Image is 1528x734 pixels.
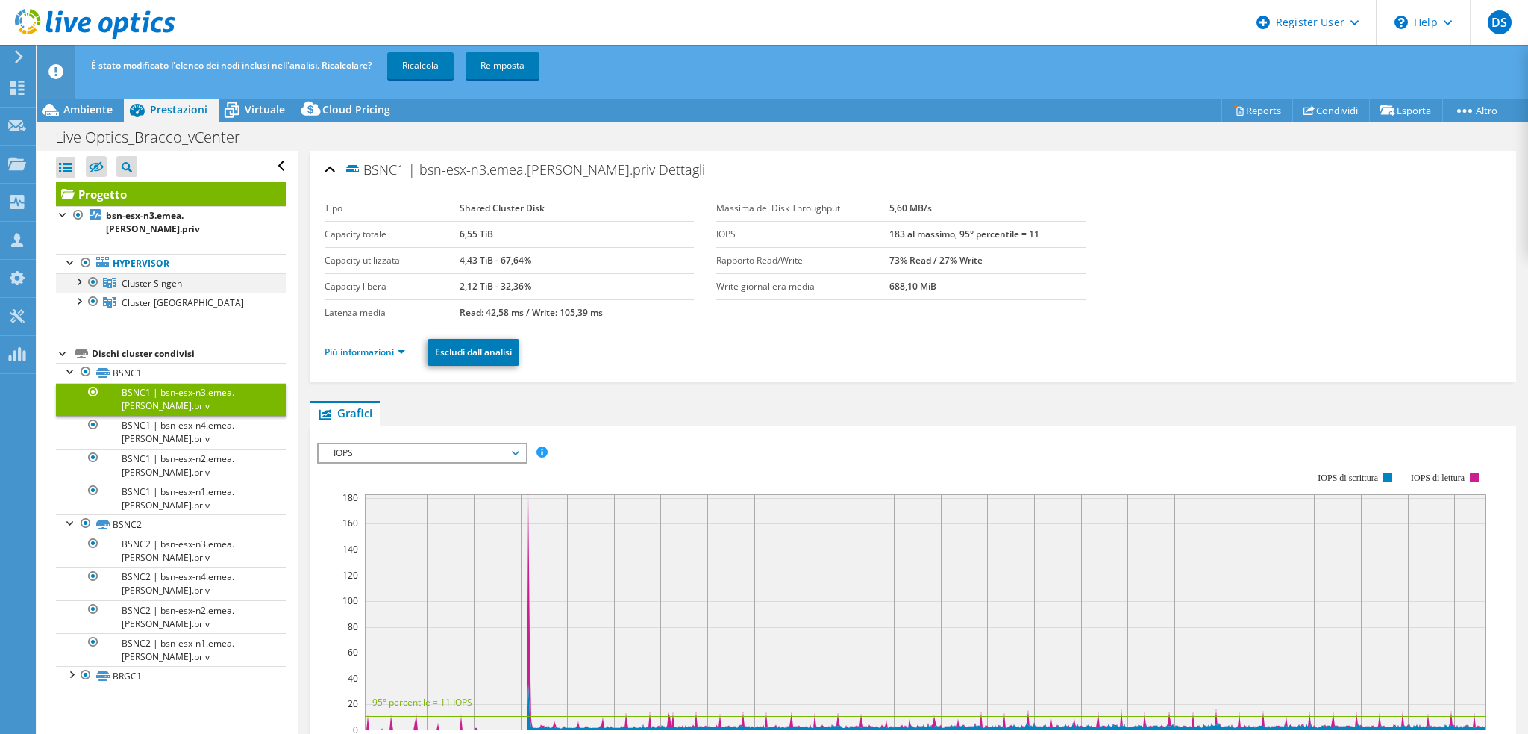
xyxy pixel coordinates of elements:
span: DS [1488,10,1512,34]
label: Capacity libera [325,279,460,294]
span: Cluster Singen [122,277,182,290]
a: Hypervisor [56,254,286,273]
label: Capacity totale [325,227,460,242]
b: 688,10 MiB [889,280,936,293]
text: 100 [342,594,358,607]
a: BSNC2 | bsn-esx-n4.emea.[PERSON_NAME].priv [56,567,286,600]
a: BSNC2 | bsn-esx-n2.emea.[PERSON_NAME].priv [56,600,286,633]
a: Più informazioni [325,346,405,358]
span: Dettagli [659,161,705,178]
a: BRGC1 [56,666,286,685]
svg: \n [1394,16,1408,29]
a: BSNC2 | bsn-esx-n1.emea.[PERSON_NAME].priv [56,633,286,666]
label: Rapporto Read/Write [716,253,889,268]
a: BSNC2 | bsn-esx-n3.emea.[PERSON_NAME].priv [56,535,286,567]
a: BSNC1 | bsn-esx-n2.emea.[PERSON_NAME].priv [56,449,286,482]
span: Prestazioni [150,102,207,116]
span: BSNC1 | bsn-esx-n3.emea.[PERSON_NAME].priv [344,161,655,178]
a: Esporta [1369,99,1443,122]
a: Reports [1221,99,1293,122]
text: 160 [342,517,358,529]
a: Ricalcola [387,52,454,79]
label: Capacity utilizzata [325,253,460,268]
b: Shared Cluster Disk [460,202,545,214]
a: BSNC2 [56,514,286,534]
h1: Live Optics_Bracco_vCenter [48,129,263,146]
label: IOPS [716,227,889,242]
a: Cluster Singen [56,273,286,293]
a: BSNC1 | bsn-esx-n4.emea.[PERSON_NAME].priv [56,416,286,449]
b: 6,55 TiB [460,228,493,240]
a: Cluster Geneva [56,293,286,312]
label: Write giornaliera media [716,279,889,294]
text: 60 [348,646,358,659]
a: Escludi dall'analisi [428,339,519,366]
text: 95° percentile = 11 IOPS [372,696,472,709]
label: Tipo [325,201,460,216]
text: 80 [348,621,358,633]
b: Read: 42,58 ms / Write: 105,39 ms [460,306,603,319]
span: Cloud Pricing [322,102,390,116]
label: Latenza media [325,305,460,320]
b: 4,43 TiB - 67,64% [460,254,531,267]
div: Dischi cluster condivisi [92,345,286,363]
text: IOPS di scrittura [1318,473,1378,483]
b: 73% Read / 27% Write [889,254,983,267]
text: 40 [348,672,358,685]
text: 140 [342,543,358,556]
text: 180 [342,491,358,504]
b: bsn-esx-n3.emea.[PERSON_NAME].priv [106,209,200,235]
span: Virtuale [245,102,285,116]
a: Condividi [1292,99,1370,122]
a: Reimposta [466,52,539,79]
a: Altro [1442,99,1509,122]
span: IOPS [326,444,518,462]
a: Progetto [56,182,286,206]
span: Cluster [GEOGRAPHIC_DATA] [122,296,244,309]
text: 120 [342,569,358,582]
label: Massima del Disk Throughput [716,201,889,216]
span: Grafici [317,405,372,420]
text: 20 [348,697,358,710]
a: BSNC1 | bsn-esx-n3.emea.[PERSON_NAME].priv [56,383,286,416]
span: È stato modificato l'elenco dei nodi inclusi nell'analisi. Ricalcolare? [91,59,372,72]
span: Ambiente [63,102,113,116]
a: BSNC1 | bsn-esx-n1.emea.[PERSON_NAME].priv [56,482,286,514]
b: 5,60 MB/s [889,202,932,214]
a: BSNC1 [56,363,286,382]
b: 2,12 TiB - 32,36% [460,280,531,293]
text: IOPS di lettura [1411,473,1465,483]
b: 183 al massimo, 95° percentile = 11 [889,228,1039,240]
a: bsn-esx-n3.emea.[PERSON_NAME].priv [56,206,286,239]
